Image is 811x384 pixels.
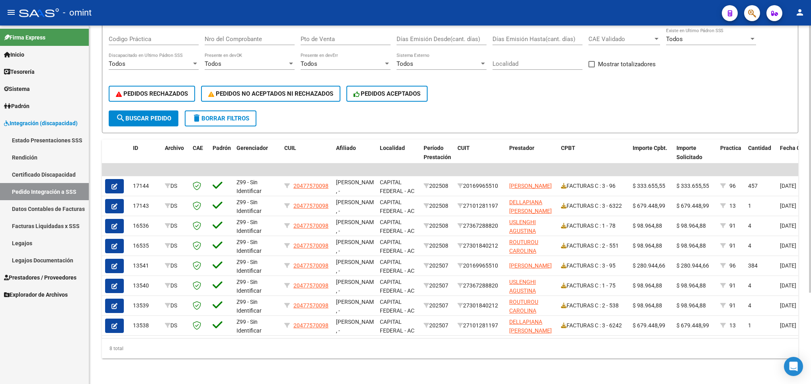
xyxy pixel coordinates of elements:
[192,115,249,122] span: Borrar Filtros
[509,299,538,314] span: ROUTUROU CAROLINA
[561,181,626,191] div: FACTURAS C : 3 - 96
[729,302,736,309] span: 91
[780,302,796,309] span: [DATE]
[236,299,262,314] span: Z99 - Sin Identificar
[293,302,328,309] span: 20477570098
[598,59,656,69] span: Mostrar totalizadores
[165,301,186,310] div: DS
[133,241,158,250] div: 16535
[676,223,706,229] span: $ 98.964,88
[424,301,451,310] div: 202507
[748,183,758,189] span: 457
[457,145,470,151] span: CUIT
[281,140,333,175] datatable-header-cell: CUIL
[133,321,158,330] div: 13538
[729,203,736,209] span: 13
[109,110,178,126] button: Buscar Pedido
[509,183,552,189] span: [PERSON_NAME]
[424,241,451,250] div: 202508
[748,242,751,249] span: 4
[165,261,186,270] div: DS
[236,319,262,334] span: Z99 - Sin Identificar
[133,201,158,211] div: 17143
[236,279,262,294] span: Z99 - Sin Identificar
[236,219,262,234] span: Z99 - Sin Identificar
[4,67,35,76] span: Tesorería
[509,279,536,294] span: USLENGHI AGUSTINA
[509,239,538,254] span: ROUTUROU CAROLINA
[633,322,665,329] span: $ 679.448,99
[193,145,203,151] span: CAE
[745,140,777,175] datatable-header-cell: Cantidad
[748,145,771,151] span: Cantidad
[293,282,328,289] span: 20477570098
[397,60,413,67] span: Todos
[780,203,796,209] span: [DATE]
[190,140,209,175] datatable-header-cell: CAE
[780,223,796,229] span: [DATE]
[748,203,751,209] span: 1
[133,301,158,310] div: 13539
[380,145,405,151] span: Localidad
[561,145,575,151] span: CPBT
[780,262,796,269] span: [DATE]
[457,321,503,330] div: 27101281197
[236,179,262,195] span: Z99 - Sin Identificar
[457,261,503,270] div: 20169965510
[162,140,190,175] datatable-header-cell: Archivo
[213,145,231,151] span: Padrón
[629,140,673,175] datatable-header-cell: Importe Cpbt.
[192,113,201,123] mat-icon: delete
[293,203,328,209] span: 20477570098
[676,242,706,249] span: $ 98.964,88
[561,321,626,330] div: FACTURAS C : 3 - 6242
[633,145,667,151] span: Importe Cpbt.
[165,241,186,250] div: DS
[561,221,626,230] div: FACTURAS C : 1 - 78
[720,145,741,151] span: Practica
[676,203,709,209] span: $ 679.448,99
[236,145,268,151] span: Gerenciador
[380,259,414,274] span: CAPITAL FEDERAL - AC
[561,281,626,290] div: FACTURAS C : 1 - 75
[676,183,709,189] span: $ 333.655,55
[424,181,451,191] div: 202508
[561,201,626,211] div: FACTURAS C : 3 - 6322
[633,203,665,209] span: $ 679.448,99
[165,181,186,191] div: DS
[420,140,454,175] datatable-header-cell: Período Prestación
[457,301,503,310] div: 27301840212
[336,279,379,294] span: [PERSON_NAME] , -
[354,90,421,97] span: PEDIDOS ACEPTADOS
[4,50,24,59] span: Inicio
[293,183,328,189] span: 20477570098
[780,282,796,289] span: [DATE]
[509,219,536,234] span: USLENGHI AGUSTINA
[457,181,503,191] div: 20169965510
[676,302,706,309] span: $ 98.964,88
[424,261,451,270] div: 202507
[424,145,451,160] span: Período Prestación
[676,145,702,160] span: Importe Solicitado
[336,299,379,314] span: [PERSON_NAME] , -
[380,199,414,215] span: CAPITAL FEDERAL - AC
[748,302,751,309] span: 4
[380,219,414,234] span: CAPITAL FEDERAL - AC
[377,140,420,175] datatable-header-cell: Localidad
[380,319,414,334] span: CAPITAL FEDERAL - AC
[509,199,552,215] span: DELLAPIANA [PERSON_NAME]
[293,322,328,329] span: 20477570098
[454,140,506,175] datatable-header-cell: CUIT
[236,199,262,215] span: Z99 - Sin Identificar
[293,223,328,229] span: 20477570098
[748,322,751,329] span: 1
[63,4,92,22] span: - omint
[558,140,629,175] datatable-header-cell: CPBT
[748,282,751,289] span: 4
[208,90,333,97] span: PEDIDOS NO ACEPTADOS NI RECHAZADOS
[509,319,552,334] span: DELLAPIANA [PERSON_NAME]
[102,339,798,358] div: 8 total
[666,35,683,43] span: Todos
[380,279,414,294] span: CAPITAL FEDERAL - AC
[165,281,186,290] div: DS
